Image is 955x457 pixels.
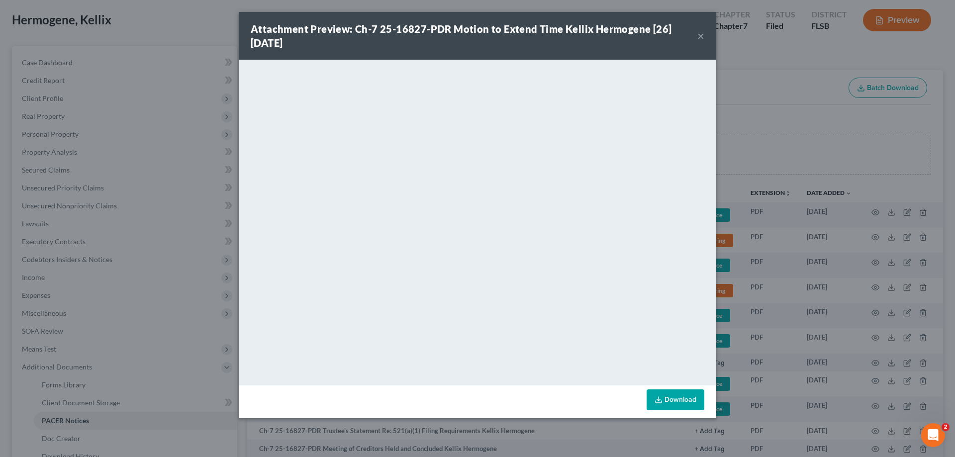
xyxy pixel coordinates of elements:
a: Download [647,389,704,410]
span: 2 [942,423,950,431]
iframe: <object ng-attr-data='[URL][DOMAIN_NAME]' type='application/pdf' width='100%' height='650px'></ob... [239,60,716,383]
iframe: Intercom live chat [921,423,945,447]
strong: Attachment Preview: Ch-7 25-16827-PDR Motion to Extend Time Kellix Hermogene [26] [DATE] [251,23,671,49]
button: × [697,30,704,42]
